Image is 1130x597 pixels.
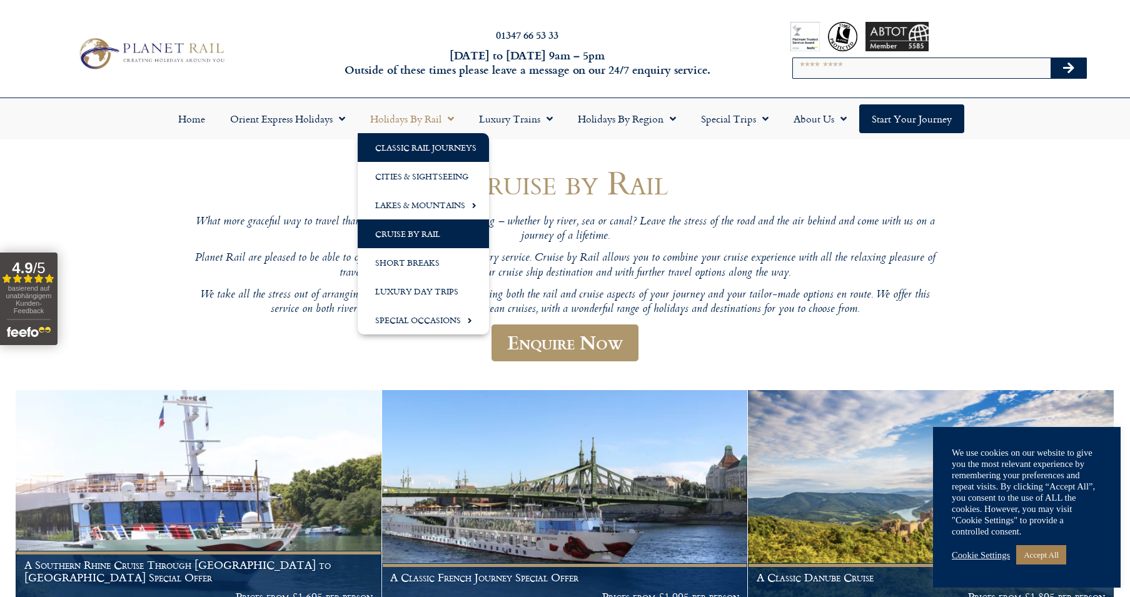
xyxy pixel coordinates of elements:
img: Planet Rail Train Holidays Logo [73,34,228,73]
a: Special Trips [689,104,781,133]
a: Luxury Trains [467,104,565,133]
a: Lakes & Mountains [358,191,489,219]
a: Holidays by Rail [358,104,467,133]
p: Planet Rail are pleased to be able to offer you this new bespoke luxury service. Cruise by Rail a... [190,251,941,281]
a: 01347 66 53 33 [496,28,558,42]
p: We take all the stress out of arranging your holiday for you, organising both the rail and cruise... [190,288,941,318]
a: Cruise by Rail [358,219,489,248]
a: Start your Journey [859,104,964,133]
a: About Us [781,104,859,133]
ul: Holidays by Rail [358,133,489,334]
a: Short Breaks [358,248,489,277]
a: Accept All [1016,545,1066,564]
p: What more graceful way to travel than by combining rail and cruising – whether by river, sea or c... [190,215,941,244]
h1: A Southern Rhine Cruise Through [GEOGRAPHIC_DATA] to [GEOGRAPHIC_DATA] Special Offer [24,559,373,583]
div: We use cookies on our website to give you the most relevant experience by remembering your prefer... [952,447,1102,537]
h1: A Classic Danube Cruise [757,571,1106,584]
a: Cookie Settings [952,549,1010,561]
button: Search [1051,58,1087,78]
a: Enquire Now [492,324,638,361]
a: Luxury Day Trips [358,277,489,306]
a: Home [166,104,218,133]
h6: [DATE] to [DATE] 9am – 5pm Outside of these times please leave a message on our 24/7 enquiry serv... [305,48,750,78]
a: Cities & Sightseeing [358,162,489,191]
a: Classic Rail Journeys [358,133,489,162]
a: Special Occasions [358,306,489,334]
h1: A Classic French Journey Special Offer [390,571,739,584]
a: Orient Express Holidays [218,104,358,133]
h1: Cruise by Rail [190,164,941,201]
a: Holidays by Region [565,104,689,133]
nav: Menu [6,104,1124,133]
